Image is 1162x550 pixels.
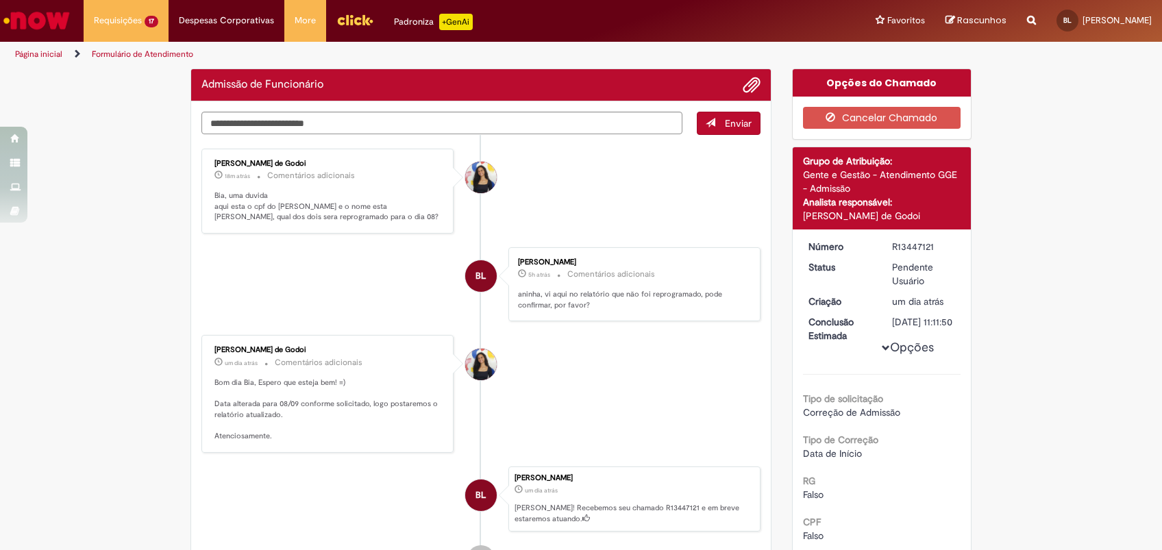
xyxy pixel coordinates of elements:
span: 18m atrás [225,172,250,180]
a: Rascunhos [945,14,1006,27]
div: Analista responsável: [803,195,961,209]
b: Tipo de solicitação [803,392,883,405]
span: um dia atrás [525,486,558,495]
div: [PERSON_NAME] de Godoi [803,209,961,223]
ul: Trilhas de página [10,42,765,67]
span: More [295,14,316,27]
time: 27/08/2025 18:10:09 [225,172,250,180]
b: RG [803,475,815,487]
a: Página inicial [15,49,62,60]
div: Grupo de Atribuição: [803,154,961,168]
button: Cancelar Chamado [803,107,961,129]
span: BL [475,479,486,512]
span: [PERSON_NAME] [1083,14,1152,26]
small: Comentários adicionais [567,268,655,280]
span: Despesas Corporativas [179,14,274,27]
span: Falso [803,529,824,542]
span: um dia atrás [892,295,943,308]
span: Falso [803,488,824,501]
span: Rascunhos [957,14,1006,27]
img: ServiceNow [1,7,72,34]
span: um dia atrás [225,359,258,367]
a: Formulário de Atendimento [92,49,193,60]
div: [PERSON_NAME] de Godoi [214,346,443,354]
div: R13447121 [892,240,956,253]
div: [DATE] 11:11:50 [892,315,956,329]
div: Beatriz Francisconi De Lima [465,479,497,511]
div: Opções do Chamado [793,69,972,97]
dt: Número [798,240,882,253]
small: Comentários adicionais [267,170,355,182]
div: Ana Santos de Godoi [465,349,497,380]
time: 26/08/2025 09:48:34 [525,486,558,495]
li: Beatriz Francisconi de Lima [201,466,761,532]
div: [PERSON_NAME] de Godoi [214,160,443,168]
span: 5h atrás [528,271,550,279]
button: Enviar [697,112,761,135]
div: [PERSON_NAME] [515,474,753,482]
p: +GenAi [439,14,473,30]
span: Enviar [725,117,752,129]
div: Ana Santos de Godoi [465,162,497,193]
span: Correção de Admissão [803,406,900,418]
textarea: Digite sua mensagem aqui... [201,112,682,135]
p: [PERSON_NAME]! Recebemos seu chamado R13447121 e em breve estaremos atuando. [515,503,753,524]
div: Padroniza [394,14,473,30]
b: Tipo de Correção [803,434,878,446]
span: BL [1063,16,1072,25]
span: Favoritos [887,14,925,27]
dt: Criação [798,295,882,308]
p: Bom dia Bia, Espero que esteja bem! =) Data alterada para 08/09 conforme solicitado, logo postare... [214,377,443,442]
button: Adicionar anexos [743,76,761,94]
p: aninha, vi aqui no relatório que não foi reprogramado, pode confirmar, por favor? [518,289,746,310]
span: Data de Início [803,447,862,460]
time: 26/08/2025 11:02:03 [225,359,258,367]
span: Requisições [94,14,142,27]
div: 26/08/2025 09:48:34 [892,295,956,308]
span: BL [475,260,486,292]
div: Pendente Usuário [892,260,956,288]
div: Beatriz Francisconi De Lima [465,260,497,292]
img: click_logo_yellow_360x200.png [336,10,373,30]
dt: Status [798,260,882,274]
div: [PERSON_NAME] [518,258,746,266]
div: Gente e Gestão - Atendimento GGE - Admissão [803,168,961,195]
p: Bia, uma duvida aqui esta o cpf do [PERSON_NAME] e o nome esta [PERSON_NAME], qual dos dois sera ... [214,190,443,223]
span: 17 [145,16,158,27]
dt: Conclusão Estimada [798,315,882,342]
time: 26/08/2025 09:48:34 [892,295,943,308]
h2: Admissão de Funcionário Histórico de tíquete [201,79,323,91]
b: CPF [803,516,821,528]
small: Comentários adicionais [275,357,362,368]
time: 27/08/2025 13:25:14 [528,271,550,279]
